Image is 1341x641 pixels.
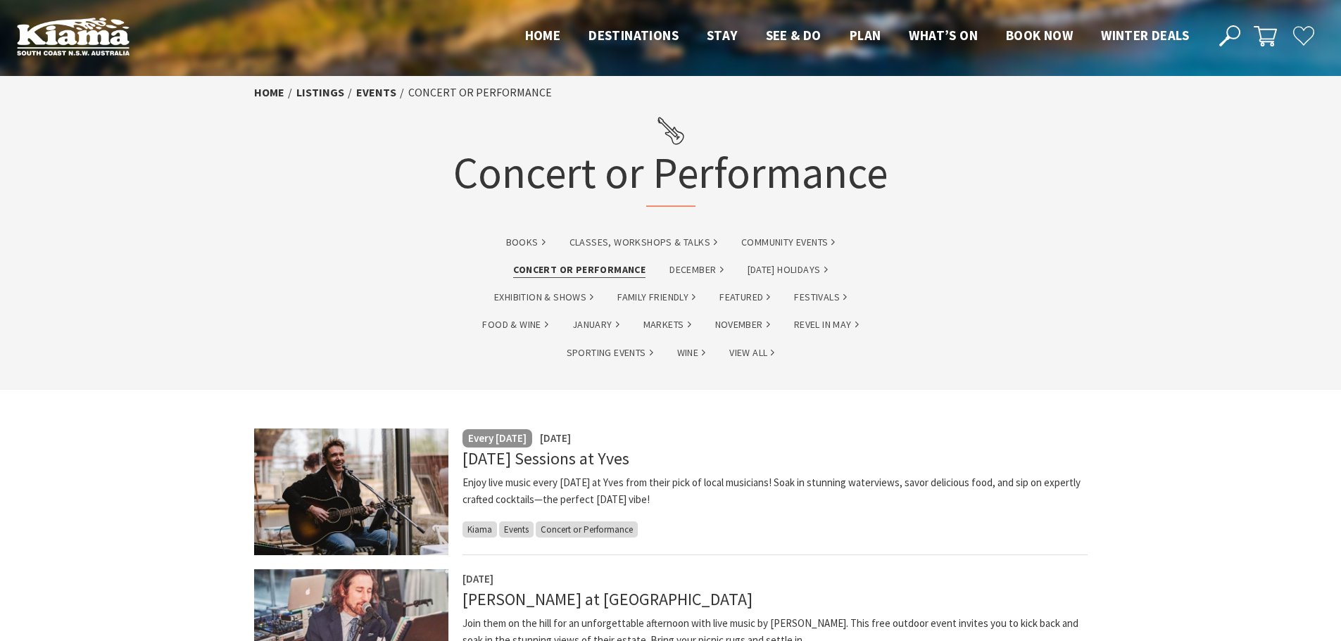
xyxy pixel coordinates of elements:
span: Events [499,521,534,538]
a: Food & Wine [482,317,548,333]
span: See & Do [766,27,821,44]
a: Classes, Workshops & Talks [569,234,717,250]
span: [DATE] [540,431,571,445]
a: Events [356,85,396,100]
a: Festivals [794,289,847,305]
a: Family Friendly [617,289,695,305]
span: Concert or Performance [536,521,638,538]
span: Book now [1006,27,1073,44]
a: [DATE] Sessions at Yves [462,448,629,469]
a: Markets [643,317,691,333]
span: [DATE] [462,572,493,585]
a: [PERSON_NAME] at [GEOGRAPHIC_DATA] [462,588,753,610]
span: Plan [850,27,881,44]
a: Exhibition & Shows [494,289,593,305]
span: Destinations [588,27,679,44]
a: Community Events [741,234,835,250]
span: Stay [707,27,738,44]
a: Books [506,234,546,250]
a: November [715,317,770,333]
a: [DATE] Holidays [748,262,828,278]
a: December [669,262,723,278]
p: Every [DATE] [468,430,527,447]
img: James Burton [254,429,448,555]
a: Featured [719,289,770,305]
p: Enjoy live music every [DATE] at Yves from their pick of local musicians! Soak in stunning waterv... [462,474,1088,508]
a: Revel In May [794,317,859,333]
a: wine [677,345,706,361]
a: Sporting Events [567,345,653,361]
span: Kiama [462,521,497,538]
span: What’s On [909,27,978,44]
img: Kiama Logo [17,17,130,56]
li: Concert or Performance [408,84,552,102]
h1: Concert or Performance [453,109,888,207]
a: listings [296,85,344,100]
span: Winter Deals [1101,27,1189,44]
a: Home [254,85,284,100]
a: View All [729,345,774,361]
nav: Main Menu [511,25,1203,48]
a: Concert or Performance [513,262,646,278]
a: January [572,317,619,333]
span: Home [525,27,561,44]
